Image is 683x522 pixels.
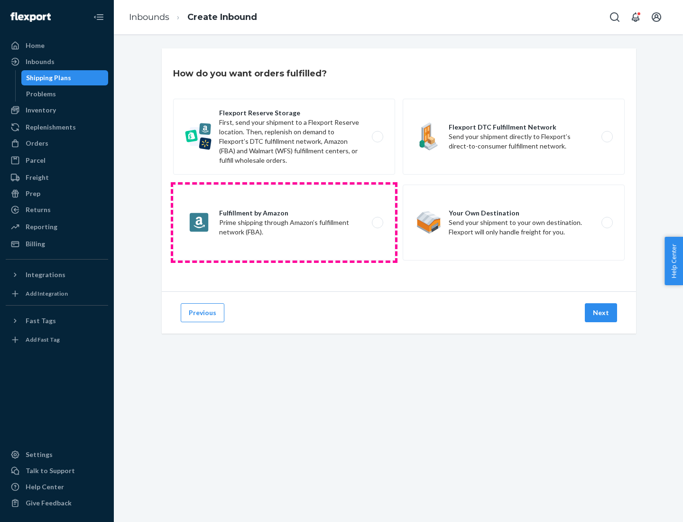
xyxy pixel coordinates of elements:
[26,482,64,492] div: Help Center
[26,189,40,198] div: Prep
[21,86,109,102] a: Problems
[6,170,108,185] a: Freight
[26,270,65,280] div: Integrations
[6,219,108,234] a: Reporting
[6,136,108,151] a: Orders
[129,12,169,22] a: Inbounds
[6,38,108,53] a: Home
[26,89,56,99] div: Problems
[6,236,108,252] a: Billing
[26,139,48,148] div: Orders
[10,12,51,22] img: Flexport logo
[26,316,56,326] div: Fast Tags
[585,303,617,322] button: Next
[26,41,45,50] div: Home
[605,8,624,27] button: Open Search Box
[6,103,108,118] a: Inventory
[6,54,108,69] a: Inbounds
[6,267,108,282] button: Integrations
[6,120,108,135] a: Replenishments
[26,498,72,508] div: Give Feedback
[26,336,60,344] div: Add Fast Tag
[26,73,71,83] div: Shipping Plans
[6,495,108,511] button: Give Feedback
[6,313,108,328] button: Fast Tags
[26,222,57,232] div: Reporting
[89,8,108,27] button: Close Navigation
[26,205,51,214] div: Returns
[6,153,108,168] a: Parcel
[26,466,75,475] div: Talk to Support
[6,286,108,301] a: Add Integration
[26,105,56,115] div: Inventory
[6,447,108,462] a: Settings
[665,237,683,285] button: Help Center
[26,122,76,132] div: Replenishments
[26,450,53,459] div: Settings
[6,479,108,494] a: Help Center
[647,8,666,27] button: Open account menu
[26,239,45,249] div: Billing
[121,3,265,31] ol: breadcrumbs
[26,289,68,298] div: Add Integration
[6,186,108,201] a: Prep
[173,67,327,80] h3: How do you want orders fulfilled?
[181,303,224,322] button: Previous
[6,202,108,217] a: Returns
[6,463,108,478] a: Talk to Support
[26,57,55,66] div: Inbounds
[26,173,49,182] div: Freight
[21,70,109,85] a: Shipping Plans
[6,332,108,347] a: Add Fast Tag
[626,8,645,27] button: Open notifications
[187,12,257,22] a: Create Inbound
[26,156,46,165] div: Parcel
